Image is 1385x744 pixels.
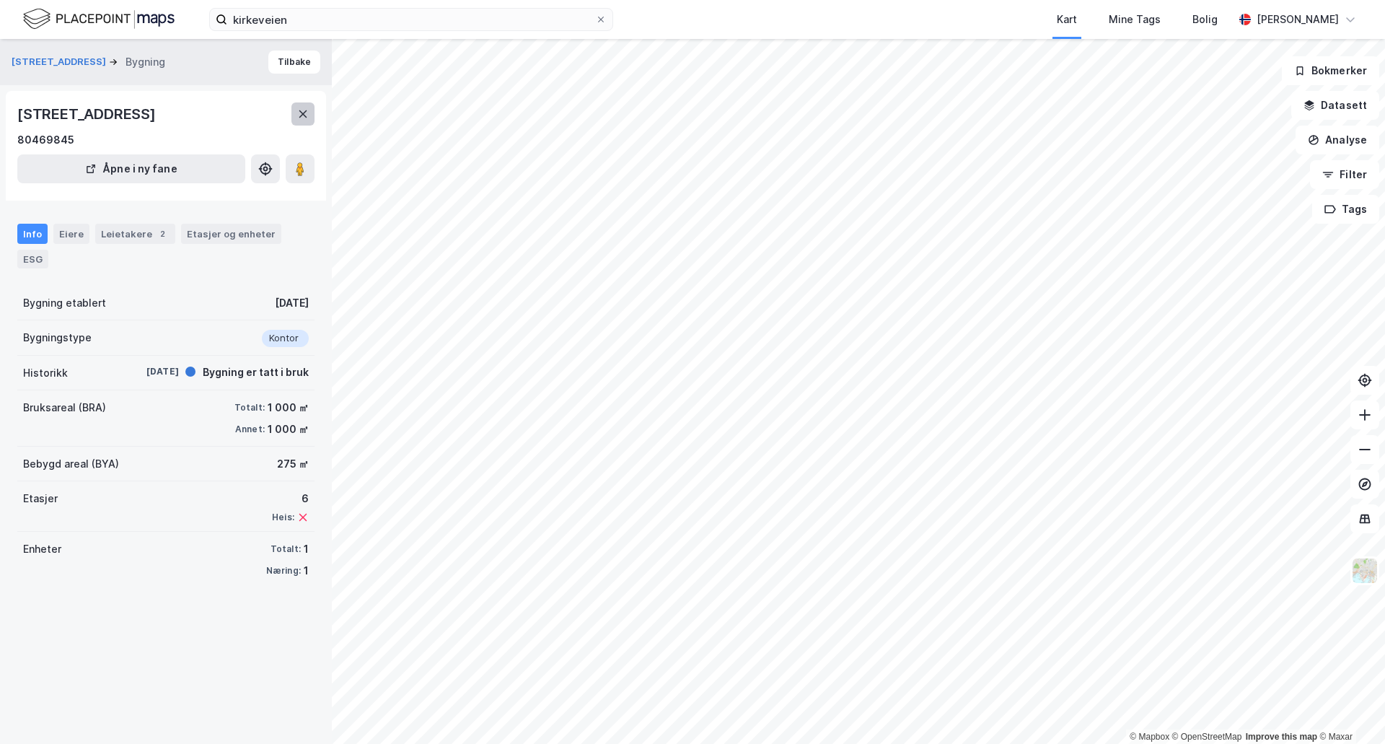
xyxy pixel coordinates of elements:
[23,541,61,558] div: Enheter
[272,490,309,507] div: 6
[272,512,294,523] div: Heis:
[1296,126,1379,154] button: Analyse
[53,224,89,244] div: Eiere
[23,490,58,507] div: Etasjer
[203,364,309,381] div: Bygning er tatt i bruk
[1313,675,1385,744] iframe: Chat Widget
[187,227,276,240] div: Etasjer og enheter
[1130,732,1169,742] a: Mapbox
[23,294,106,312] div: Bygning etablert
[227,9,595,30] input: Søk på adresse, matrikkel, gårdeiere, leietakere eller personer
[126,53,165,71] div: Bygning
[17,154,245,183] button: Åpne i ny fane
[268,51,320,74] button: Tilbake
[1057,11,1077,28] div: Kart
[23,399,106,416] div: Bruksareal (BRA)
[23,6,175,32] img: logo.f888ab2527a4732fd821a326f86c7f29.svg
[17,224,48,244] div: Info
[1172,732,1242,742] a: OpenStreetMap
[1109,11,1161,28] div: Mine Tags
[304,541,309,558] div: 1
[1312,195,1379,224] button: Tags
[1192,11,1218,28] div: Bolig
[23,364,68,382] div: Historikk
[235,424,265,435] div: Annet:
[234,402,265,413] div: Totalt:
[277,455,309,473] div: 275 ㎡
[17,102,159,126] div: [STREET_ADDRESS]
[95,224,175,244] div: Leietakere
[266,565,301,577] div: Næring:
[275,294,309,312] div: [DATE]
[1282,56,1379,85] button: Bokmerker
[121,365,179,378] div: [DATE]
[1351,557,1379,585] img: Z
[304,562,309,579] div: 1
[268,399,309,416] div: 1 000 ㎡
[271,543,301,555] div: Totalt:
[17,131,74,149] div: 80469845
[23,329,92,346] div: Bygningstype
[1291,91,1379,120] button: Datasett
[268,421,309,438] div: 1 000 ㎡
[12,55,109,69] button: [STREET_ADDRESS]
[1246,732,1317,742] a: Improve this map
[1310,160,1379,189] button: Filter
[1257,11,1339,28] div: [PERSON_NAME]
[17,250,48,268] div: ESG
[155,227,170,241] div: 2
[23,455,119,473] div: Bebygd areal (BYA)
